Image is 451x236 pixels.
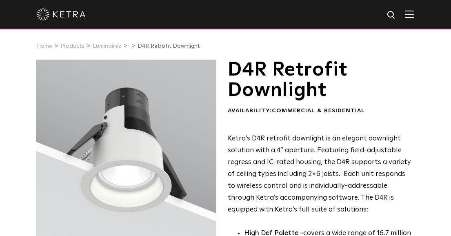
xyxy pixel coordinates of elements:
p: Ketra’s D4R retrofit downlight is an elegant downlight solution with a 4” aperture. Featuring fie... [228,133,412,216]
a: Home [37,43,52,49]
span: Commercial & Residential [272,108,365,114]
a: Products [60,43,84,49]
img: ketra-logo-2019-white [37,8,86,20]
a: D4R Retrofit Downlight [138,43,200,49]
a: Luminaires [93,43,121,49]
img: Hamburger%20Nav.svg [405,10,414,18]
div: Availability: [228,107,412,115]
img: search icon [387,10,397,20]
h1: D4R Retrofit Downlight [228,60,412,101]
